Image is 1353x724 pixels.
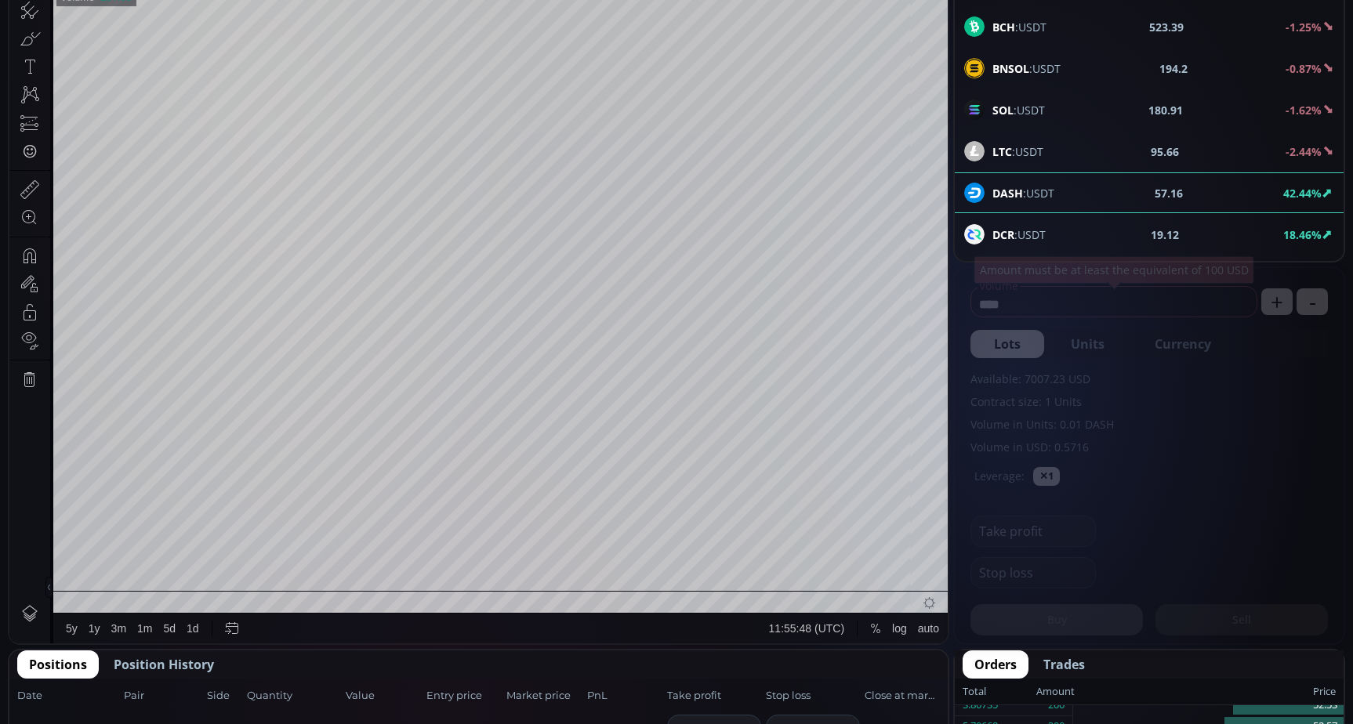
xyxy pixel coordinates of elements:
span: Position History [114,655,214,674]
span: Date [17,688,119,704]
div: log [883,687,898,700]
div: 52.53 [1073,695,1344,716]
div: Hide Drawings Toolbar [36,642,43,663]
div: Price [1075,682,1336,702]
span: Trades [1043,655,1085,674]
span: Quantity [247,688,341,704]
button: Trades [1032,650,1097,679]
b: 19.12 [1151,226,1179,243]
span: Value [346,688,422,704]
b: 180.91 [1148,102,1183,118]
div: 1 [85,36,102,50]
span: PnL [587,688,663,704]
div: 1m [128,687,143,700]
b: -1.62% [1286,103,1322,118]
b: -1.25% [1286,20,1322,34]
span: Stop loss [766,688,860,704]
span: :USDT [992,19,1046,35]
button: Position History [102,650,226,679]
div: 1d [177,687,190,700]
div: 54.95 [188,38,214,50]
b: LTC [992,144,1012,159]
span: Market price [506,688,582,704]
div: Total [963,682,1036,702]
div: Market open [153,36,167,50]
span: Side [207,688,242,704]
div: Volume [51,56,85,68]
b: 194.2 [1159,60,1188,77]
b: 523.39 [1149,19,1184,35]
b: -2.44% [1286,144,1322,159]
div: 5d [154,687,167,700]
div: H [218,38,226,50]
b: 95.66 [1151,143,1179,160]
b: DCR [992,227,1014,242]
div: C [293,38,301,50]
div: +0.49 (+0.89%) [332,38,402,50]
div: Toggle Log Scale [877,679,903,708]
span: Orders [974,655,1017,674]
b: BNSOL [992,61,1029,76]
div: Compare [212,9,258,21]
div: Dash [102,36,140,50]
div: 55.38 [302,38,328,50]
span: Take profit [667,688,761,704]
div: Go to [210,679,235,708]
b: SOL [992,103,1014,118]
div: Amount [1036,682,1075,702]
span: :USDT [992,102,1045,118]
div: 54.95 [263,38,289,50]
span: :USDT [992,60,1061,77]
div: 5y [56,687,68,700]
b: -0.87% [1286,61,1322,76]
div: O [180,38,188,50]
span: :USDT [992,143,1043,160]
button: Positions [17,650,99,679]
span: Entry price [426,688,502,704]
b: 18.46% [1283,227,1322,242]
div: Toggle Percentage [855,679,877,708]
span: 11:55:48 (UTC) [760,687,835,700]
b: BCH [992,20,1015,34]
div: 3m [102,687,117,700]
span: :USDT [992,226,1046,243]
div: 257.58 [91,56,122,68]
button: 11:55:48 (UTC) [754,679,840,708]
div: 1 m [131,9,146,21]
span: Pair [124,688,202,704]
div: Indicators [294,9,342,21]
div: L [256,38,263,50]
div: 55.38 [227,38,252,50]
span: Positions [29,655,87,674]
div: 1y [79,687,91,700]
div: auto [909,687,930,700]
span: Close at market [865,688,940,704]
div:  [14,209,27,224]
div: Toggle Auto Scale [903,679,935,708]
div: DASH [51,36,85,50]
button: Orders [963,650,1028,679]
